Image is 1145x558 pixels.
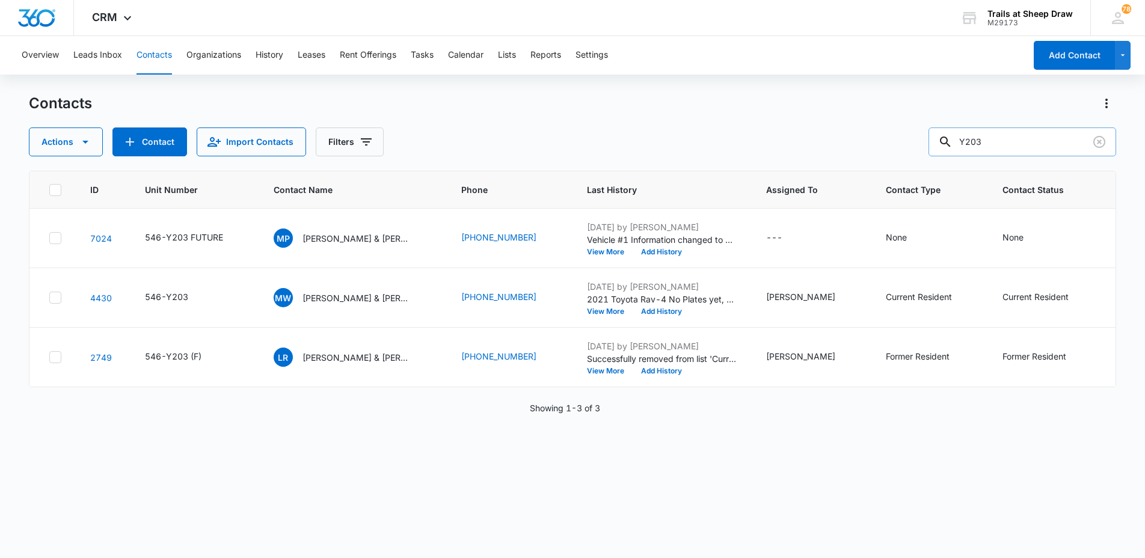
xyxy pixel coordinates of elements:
span: Phone [461,183,541,196]
button: Import Contacts [197,127,306,156]
div: Contact Type - Current Resident - Select to Edit Field [886,290,974,305]
a: Navigate to contact details page for Mariah Pineiro-Bigboy & Damon Defoe [90,233,112,244]
input: Search Contacts [929,127,1116,156]
div: Current Resident [886,290,952,303]
a: Navigate to contact details page for Makayla Wheeler & Aaron Hool [90,293,112,303]
button: Add Contact [1034,41,1115,70]
button: Leads Inbox [73,36,122,75]
div: Contact Name - Makayla Wheeler & Aaron Hool - Select to Edit Field [274,288,432,307]
button: Leases [298,36,325,75]
p: [PERSON_NAME] & [PERSON_NAME] [302,232,411,245]
p: [DATE] by [PERSON_NAME] [587,221,737,233]
div: None [886,231,907,244]
button: Reports [530,36,561,75]
button: Overview [22,36,59,75]
div: 546-Y203 [145,290,188,303]
button: Rent Offerings [340,36,396,75]
span: MP [274,228,293,248]
button: Actions [29,127,103,156]
div: Phone - (970) 847-6689 - Select to Edit Field [461,350,558,364]
div: 546-Y203 (F) [145,350,201,363]
span: MW [274,288,293,307]
button: Calendar [448,36,483,75]
div: Contact Type - Former Resident - Select to Edit Field [886,350,971,364]
div: Contact Status - Current Resident - Select to Edit Field [1002,290,1090,305]
div: Contact Status - None - Select to Edit Field [1002,231,1045,245]
div: Unit Number - 546-Y203 (F) - Select to Edit Field [145,350,223,364]
button: Lists [498,36,516,75]
a: Navigate to contact details page for Laura Reyes & Mercedes Alvarez [90,352,112,363]
span: CRM [92,11,117,23]
div: Former Resident [1002,350,1066,363]
div: Former Resident [886,350,950,363]
div: Phone - (715) 209-4389 - Select to Edit Field [461,231,558,245]
button: Settings [576,36,608,75]
div: Unit Number - 546-Y203 - Select to Edit Field [145,290,210,305]
button: Add Contact [112,127,187,156]
div: None [1002,231,1024,244]
div: account name [987,9,1073,19]
button: Clear [1090,132,1109,152]
div: Contact Name - Laura Reyes & Mercedes Alvarez - Select to Edit Field [274,348,432,367]
div: [PERSON_NAME] [766,290,835,303]
span: Assigned To [766,183,840,196]
button: History [256,36,283,75]
div: account id [987,19,1073,27]
a: [PHONE_NUMBER] [461,290,536,303]
button: Add History [633,248,690,256]
button: Organizations [186,36,241,75]
a: [PHONE_NUMBER] [461,350,536,363]
div: Assigned To - Thomas Murphy - Select to Edit Field [766,350,857,364]
span: ID [90,183,99,196]
p: Successfully removed from list 'Current Residents '. [587,352,737,365]
button: Filters [316,127,384,156]
span: Contact Type [886,183,956,196]
div: notifications count [1122,4,1131,14]
span: LR [274,348,293,367]
button: Contacts [137,36,172,75]
p: [PERSON_NAME] & [PERSON_NAME] [302,292,411,304]
span: Unit Number [145,183,245,196]
div: Unit Number - 546-Y203 FUTURE - Select to Edit Field [145,231,245,245]
p: Showing 1-3 of 3 [530,402,600,414]
button: View More [587,308,633,315]
span: 78 [1122,4,1131,14]
div: Assigned To - - Select to Edit Field [766,231,804,245]
span: Last History [587,183,720,196]
button: View More [587,248,633,256]
div: Current Resident [1002,290,1069,303]
p: Vehicle #1 Information changed to Subaru XV Crosstrek Blue DFG-P89. [587,233,737,246]
span: Contact Status [1002,183,1073,196]
div: --- [766,231,782,245]
div: Contact Status - Former Resident - Select to Edit Field [1002,350,1088,364]
div: Phone - (307) 277-2435 - Select to Edit Field [461,290,558,305]
p: 2021 Toyota Rav-4 No Plates yet, working on getting them! [587,293,737,305]
button: Actions [1097,94,1116,113]
p: [PERSON_NAME] & [PERSON_NAME] [302,351,411,364]
button: Add History [633,308,690,315]
button: Tasks [411,36,434,75]
div: Contact Name - Mariah Pineiro-Bigboy & Damon Defoe - Select to Edit Field [274,228,432,248]
p: [DATE] by [PERSON_NAME] [587,340,737,352]
div: [PERSON_NAME] [766,350,835,363]
div: 546-Y203 FUTURE [145,231,223,244]
button: Add History [633,367,690,375]
div: Contact Type - None - Select to Edit Field [886,231,929,245]
button: View More [587,367,633,375]
span: Contact Name [274,183,415,196]
h1: Contacts [29,94,92,112]
a: [PHONE_NUMBER] [461,231,536,244]
p: [DATE] by [PERSON_NAME] [587,280,737,293]
div: Assigned To - Sydnee Powell - Select to Edit Field [766,290,857,305]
